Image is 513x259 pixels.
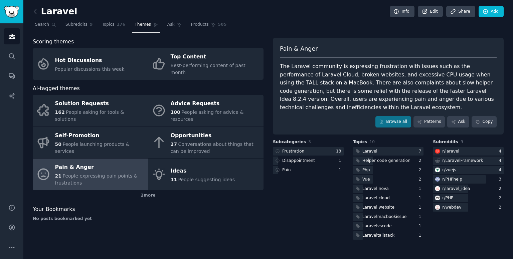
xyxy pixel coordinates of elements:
a: laravelr/laravel4 [433,147,504,156]
a: Info [390,6,414,17]
div: Top Content [171,52,260,62]
span: Popular discussions this week [55,66,125,72]
span: Scoring themes [33,38,74,46]
span: People asking for advice & resources [171,109,244,122]
span: Themes [135,22,151,28]
a: Ask [165,19,184,33]
span: 50 [55,142,61,147]
img: GummySearch logo [4,6,19,18]
div: Frustration [282,149,304,155]
div: Vue [362,177,370,183]
span: Best-performing content of past month [171,63,245,75]
div: 4 [499,167,504,173]
a: Laravelvscode1 [353,222,424,230]
div: Laravelmacbookissue [362,214,407,220]
span: Pain & Anger [280,45,318,53]
img: laravel [435,149,440,154]
div: 1 [419,223,424,229]
a: Subreddits9 [63,19,95,33]
span: Topics [102,22,114,28]
div: Opportunities [171,130,260,141]
div: r/ laravel_idea [442,186,470,192]
span: Subcategories [273,139,306,145]
span: AI-tagged themes [33,84,80,93]
span: 21 [55,173,61,179]
div: r/ PHP [442,195,453,201]
a: r/LaravelFramework4 [433,157,504,165]
div: Pain & Anger [55,162,145,173]
div: 4 [499,149,504,155]
span: 176 [117,22,126,28]
div: 1 [419,205,424,211]
div: Laravelvscode [362,223,392,229]
a: Opportunities27Conversations about things that can be improved [148,127,264,159]
div: 1 [339,167,344,173]
div: r/ webdev [442,205,461,211]
div: 2 [419,167,424,173]
div: 1 [339,158,344,164]
span: Your Bookmarks [33,205,75,214]
div: Laravel [362,149,377,155]
span: 9 [461,140,463,144]
a: Hot DiscussionsPopular discussions this week [33,48,148,80]
a: Advice Requests100People asking for advice & resources [148,95,264,126]
span: 162 [55,109,65,115]
span: Ask [167,22,175,28]
span: 505 [218,22,227,28]
a: Themes [132,19,160,33]
span: 3 [308,140,311,144]
img: PHP [435,196,440,200]
span: People suggesting ideas [178,177,235,182]
div: Solution Requests [55,98,145,109]
a: Laravel website1 [353,203,424,212]
span: 27 [171,142,177,147]
a: Share [446,6,475,17]
a: Edit [418,6,443,17]
button: Copy [472,116,497,127]
div: Php [362,167,370,173]
a: Search [33,19,58,33]
div: 2 [499,205,504,211]
a: Browse all [375,116,411,127]
div: Laravel website [362,205,394,211]
div: No posts bookmarked yet [33,216,264,222]
a: Topics176 [100,19,128,33]
span: Subreddits [433,139,458,145]
div: Laravel nova [362,186,389,192]
span: Search [35,22,49,28]
span: Conversations about things that can be improved [171,142,253,154]
div: 2 [419,158,424,164]
span: 9 [90,22,93,28]
a: Laravel7 [353,147,424,156]
div: 1 [419,214,424,220]
img: PHPhelp [435,177,440,182]
span: 100 [171,109,180,115]
div: r/ laravel [442,149,459,155]
div: 2 [499,186,504,192]
span: People launching products & services [55,142,130,154]
div: Hot Discussions [55,55,125,66]
div: 7 [419,149,424,155]
div: The Laravel community is expressing frustration with issues such as the performance of Laravel Cl... [280,62,497,111]
a: Helper code generation2 [353,157,424,165]
div: r/ LaravelFramework [442,158,483,164]
span: 11 [171,177,177,182]
a: Disappointment1 [273,157,344,165]
div: r/ PHPhelp [442,177,462,183]
a: PHPhelpr/PHPhelp3 [433,175,504,184]
div: Laravel cloud [362,195,390,201]
a: Php2 [353,166,424,174]
a: laravel_idear/laravel_idea2 [433,185,504,193]
a: Laravelmacbookissue1 [353,213,424,221]
span: People asking for tools & solutions [55,109,124,122]
a: Self-Promotion50People launching products & services [33,127,148,159]
div: 1 [419,233,424,239]
a: Frustration13 [273,147,344,156]
div: Helper code generation [362,158,410,164]
a: Pain & Anger21People expressing pain points & frustrations [33,159,148,190]
a: Ideas11People suggesting ideas [148,159,264,190]
div: r/ vuejs [442,167,456,173]
span: Topics [353,139,367,145]
div: 4 [499,158,504,164]
img: laravel_idea [435,186,440,191]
